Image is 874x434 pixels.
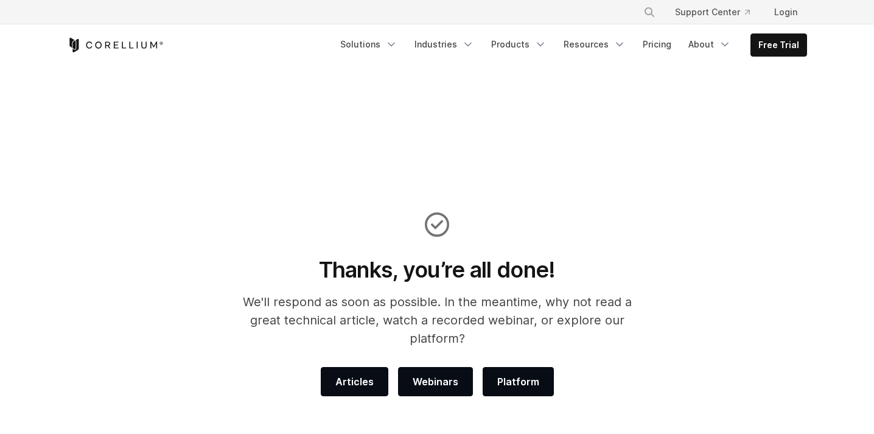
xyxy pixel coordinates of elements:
[764,1,807,23] a: Login
[335,374,374,389] span: Articles
[333,33,807,57] div: Navigation Menu
[226,256,648,283] h1: Thanks, you’re all done!
[398,367,473,396] a: Webinars
[751,34,806,56] a: Free Trial
[635,33,679,55] a: Pricing
[407,33,481,55] a: Industries
[556,33,633,55] a: Resources
[638,1,660,23] button: Search
[681,33,738,55] a: About
[321,367,388,396] a: Articles
[497,374,539,389] span: Platform
[226,293,648,348] p: We'll respond as soon as possible. In the meantime, why not read a great technical article, watch...
[67,38,164,52] a: Corellium Home
[484,33,554,55] a: Products
[483,367,554,396] a: Platform
[629,1,807,23] div: Navigation Menu
[333,33,405,55] a: Solutions
[413,374,458,389] span: Webinars
[665,1,760,23] a: Support Center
